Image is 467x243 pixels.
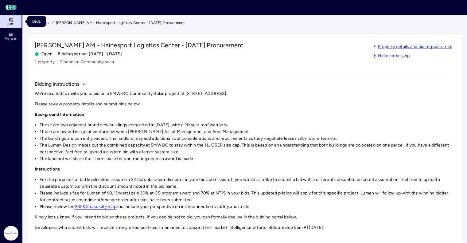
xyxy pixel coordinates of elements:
p: Please review property details and submit bids below. [35,101,454,108]
span: 1 property [35,59,55,65]
p: We’re excited to invite you to bid on a 5MW-DC Community Solar project at [STREET_ADDRESS]. [35,90,454,97]
p: Developers who submit bids will receive anonymized post-bid summaries to support their market int... [35,224,454,231]
a: PSE&G capacity map [75,204,116,210]
span: Bidding instructions [35,80,79,88]
li: The Lumen Design maxes out the combined capacity at 5MW DC to stay within the NJ CSEP size cap. T... [40,142,454,155]
span: Bidding period: [DATE] - [DATE] [58,51,122,57]
li: Please review the and include your perspective on interconnection viability and costs. [40,203,454,210]
nav: breadcrumb [27,20,462,26]
span: Financing: Community solar [60,59,115,65]
a: Property details and bid requests.xlsx [372,43,452,50]
p: Kindly let us know if you intend to bid on these projects. If you decide not to bid, you can form... [35,214,454,221]
li: Please include a fee for Lumen of $0.13/watt (paid 30% at CS program award and 70% at NTP) in you... [40,190,454,203]
span: Projects [5,37,17,41]
a: Helioscopes.zip [372,53,410,59]
span: [PERSON_NAME] AM - Hainesport Logistics Center - [DATE] Procurement [35,41,243,49]
img: Radial Power [4,226,18,241]
strong: Instructions [35,167,60,172]
li: For the purposes of bid levelization, assume a 22.5% subscriber discount in your bid submission. ... [40,176,454,190]
span: [PERSON_NAME] AM - Hainesport Logistics Center - [DATE] Procurement [56,20,185,26]
span: Bids [7,22,14,26]
li: The buildings are currently vacant. The landlord may add additional roof considerations and requi... [40,135,454,142]
span: Open [35,51,53,57]
li: The landlord will share their form lease for contracting once an award is made. [40,155,454,162]
div: Bids [27,16,46,27]
button: Bidding instructions [35,80,86,88]
strong: Background Information [35,112,84,117]
li: These are owned in a joint venture between [PERSON_NAME] Asset Management and Ares Management. [40,128,454,135]
li: These are two adjacent brand new buildings completed in [DATE], with a 20 year roof warranty. [40,122,454,128]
